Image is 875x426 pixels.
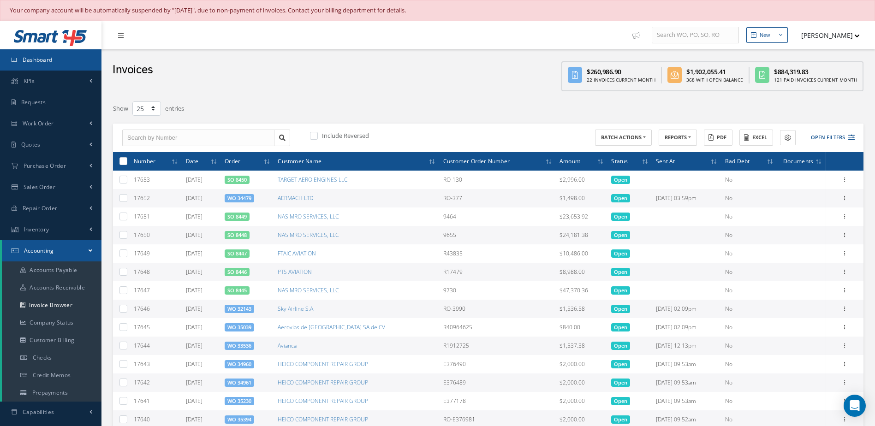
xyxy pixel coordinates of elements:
[23,408,54,416] span: Capabilities
[611,305,630,313] span: Open
[611,213,630,221] span: Open
[278,305,315,313] a: Sky Airline S.A.
[721,207,778,226] td: No
[2,331,101,349] a: Customer Billing
[227,231,247,238] a: SO 8448
[113,101,128,113] label: Show
[440,226,556,244] td: 9655
[32,389,68,396] span: Prepayments
[182,392,221,410] td: [DATE]
[721,171,778,189] td: No
[2,349,101,367] a: Checks
[440,207,556,226] td: 9464
[2,240,101,261] a: Accounting
[652,189,721,207] td: [DATE] 03:59pm
[227,287,247,294] a: SO 8445
[134,194,150,202] span: 17652
[611,342,630,350] span: Open
[792,26,860,44] button: [PERSON_NAME]
[186,156,199,165] span: Date
[652,373,721,392] td: [DATE] 09:53am
[556,189,607,207] td: $1,498.00
[721,281,778,300] td: No
[686,77,743,83] div: 368 With Open Balance
[556,392,607,410] td: $2,000.00
[2,314,101,331] a: Company Status
[721,189,778,207] td: No
[182,318,221,337] td: [DATE]
[182,171,221,189] td: [DATE]
[686,67,743,77] div: $1,902,055.41
[704,130,732,146] button: PDF
[227,195,251,201] a: WO 34479
[182,355,221,373] td: [DATE]
[33,371,71,379] span: Credit Memos
[611,360,630,368] span: Open
[227,305,251,312] a: WO 32143
[278,156,321,165] span: Customer Name
[23,204,58,212] span: Repair Order
[440,318,556,337] td: R40964625
[611,397,630,405] span: Open
[611,194,630,202] span: Open
[182,373,221,392] td: [DATE]
[611,268,630,276] span: Open
[611,379,630,387] span: Open
[33,354,52,361] span: Checks
[134,360,150,368] span: 17643
[774,77,857,83] div: 121 Paid Invoices Current Month
[656,156,675,165] span: Sent At
[556,207,607,226] td: $23,653.92
[182,244,221,263] td: [DATE]
[134,156,155,165] span: Number
[560,156,580,165] span: Amount
[278,342,297,349] a: Avianca
[721,226,778,244] td: No
[440,263,556,281] td: R17479
[440,355,556,373] td: E376490
[227,361,251,367] a: WO 34960
[227,397,251,404] a: WO 35230
[10,6,865,15] div: Your company account will be automatically suspended by "[DATE]", due to non-payment of invoices....
[721,300,778,318] td: No
[134,231,150,239] span: 17650
[278,213,339,220] a: NAS MRO SERVICES, LLC
[2,367,101,384] a: Credit Memos
[556,300,607,318] td: $1,536.58
[182,226,221,244] td: [DATE]
[182,281,221,300] td: [DATE]
[227,416,251,423] a: WO 35394
[2,261,101,279] a: Accounts Payable
[721,392,778,410] td: No
[134,249,150,257] span: 17649
[225,156,240,165] span: Order
[2,296,101,314] a: Invoice Browser
[440,189,556,207] td: RO-377
[134,213,150,220] span: 17651
[587,67,655,77] div: $260,986.90
[652,392,721,410] td: [DATE] 09:53am
[725,156,750,165] span: Bad Debt
[278,397,368,405] a: HEICO COMPONENT REPAIR GROUP
[308,131,488,142] div: Include Reversed
[134,268,150,276] span: 17648
[182,300,221,318] td: [DATE]
[443,156,510,165] span: Customer Order Number
[721,318,778,337] td: No
[182,207,221,226] td: [DATE]
[739,130,773,146] button: Excel
[595,130,652,146] button: BATCH ACTIONS
[278,176,347,183] a: TARGET AERO ENGINES LLC
[783,156,814,165] span: Documents
[24,183,55,191] span: Sales Order
[556,355,607,373] td: $2,000.00
[611,176,630,184] span: Open
[587,77,655,83] div: 22 Invoices Current Month
[652,337,721,355] td: [DATE] 12:13pm
[440,300,556,318] td: RO-3990
[652,355,721,373] td: [DATE] 09:53am
[746,27,788,43] button: New
[113,63,153,77] h2: Invoices
[774,67,857,77] div: $884,319.83
[227,342,251,349] a: WO 33536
